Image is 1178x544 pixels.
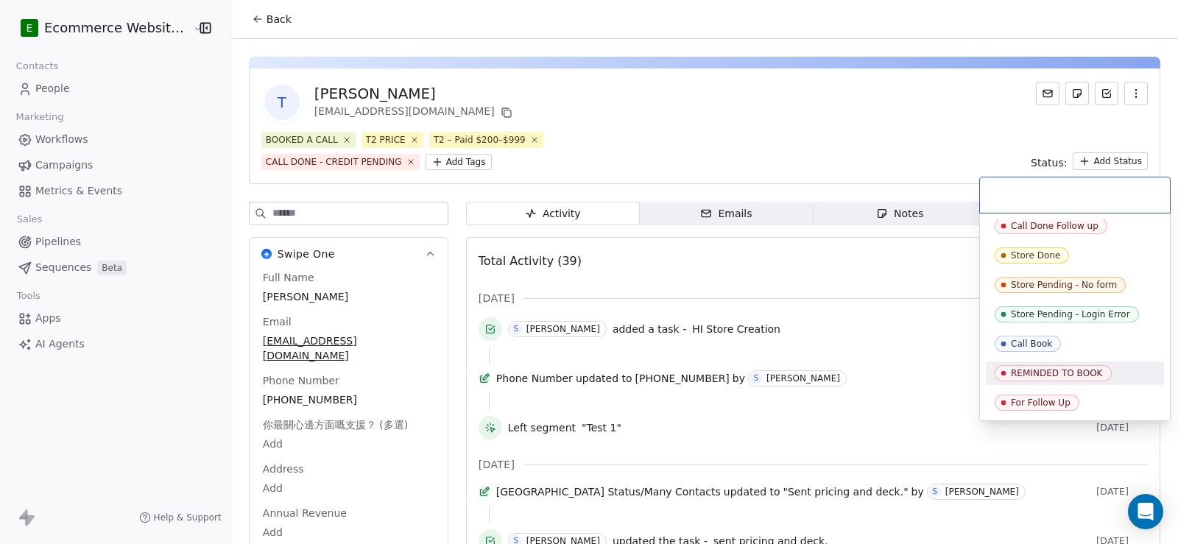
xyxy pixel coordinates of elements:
[1011,250,1060,261] div: Store Done
[1011,221,1098,231] div: Call Done Follow up
[1011,398,1071,408] div: For Follow Up
[986,155,1164,414] div: Suggestions
[1011,368,1103,378] div: REMINDED TO BOOK
[1011,280,1117,290] div: Store Pending - No form
[1011,309,1130,319] div: Store Pending - Login Error
[1011,339,1052,349] div: Call Book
